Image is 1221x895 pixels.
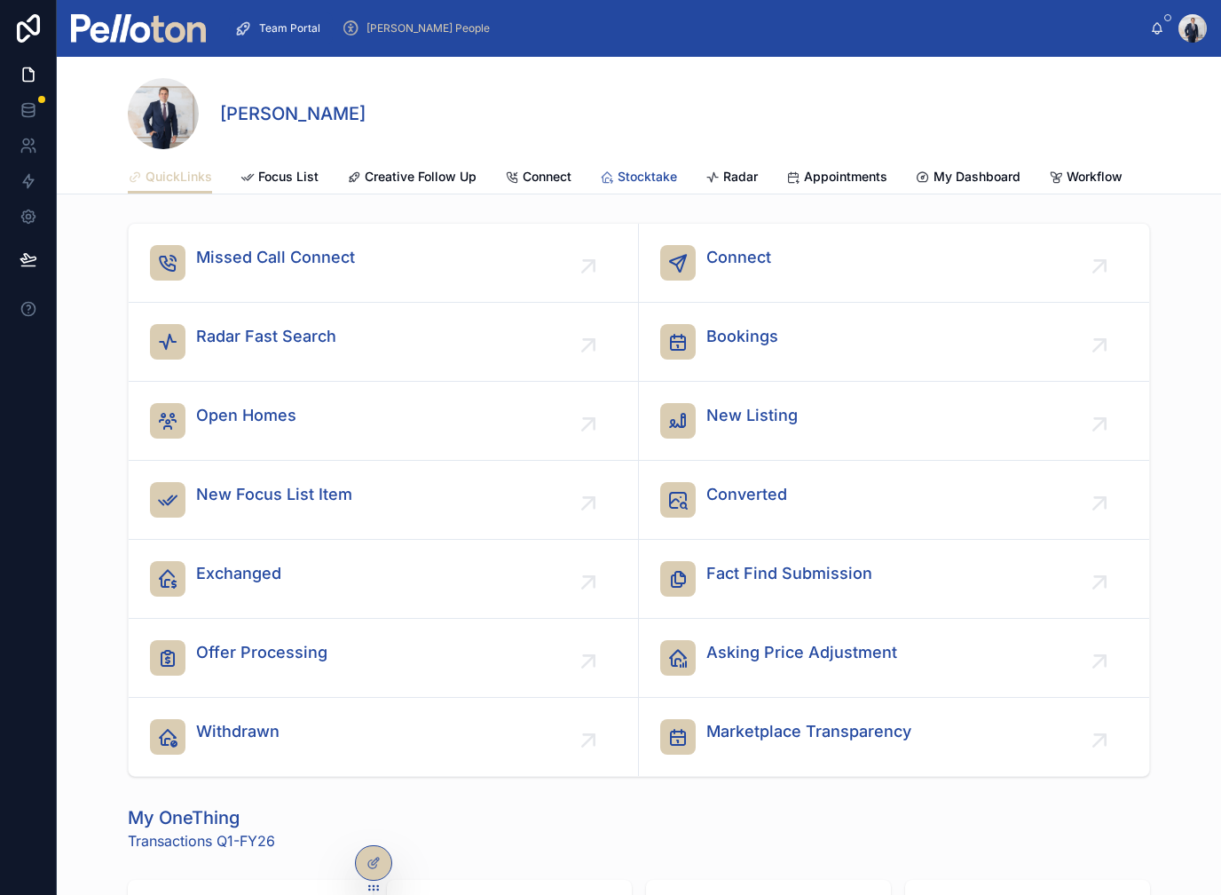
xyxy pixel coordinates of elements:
[705,161,758,196] a: Radar
[258,168,319,186] span: Focus List
[196,482,352,507] span: New Focus List Item
[146,168,212,186] span: QuickLinks
[129,303,639,382] a: Radar Fast Search
[639,619,1149,698] a: Asking Price Adjustment
[347,161,477,196] a: Creative Follow Up
[639,224,1149,303] a: Connect
[128,161,212,194] a: QuickLinks
[523,168,571,186] span: Connect
[639,540,1149,619] a: Fact Find Submission
[723,168,758,186] span: Radar
[128,805,275,830] h1: My OneThing
[639,382,1149,461] a: New Listing
[1067,168,1123,186] span: Workflow
[706,245,771,270] span: Connect
[336,12,502,44] a: [PERSON_NAME] People
[220,101,366,126] h1: [PERSON_NAME]
[639,303,1149,382] a: Bookings
[259,21,320,36] span: Team Portal
[196,245,355,270] span: Missed Call Connect
[196,561,281,586] span: Exchanged
[804,168,887,186] span: Appointments
[129,382,639,461] a: Open Homes
[129,698,639,776] a: Withdrawn
[916,161,1020,196] a: My Dashboard
[505,161,571,196] a: Connect
[786,161,887,196] a: Appointments
[366,21,490,36] span: [PERSON_NAME] People
[129,224,639,303] a: Missed Call Connect
[639,698,1149,776] a: Marketplace Transparency
[129,619,639,698] a: Offer Processing
[129,540,639,619] a: Exchanged
[240,161,319,196] a: Focus List
[128,830,275,851] span: Transactions Q1-FY26
[706,403,798,428] span: New Listing
[639,461,1149,540] a: Converted
[129,461,639,540] a: New Focus List Item
[706,561,872,586] span: Fact Find Submission
[365,168,477,186] span: Creative Follow Up
[196,640,327,665] span: Offer Processing
[220,9,1150,48] div: scrollable content
[600,161,677,196] a: Stocktake
[706,324,778,349] span: Bookings
[196,324,336,349] span: Radar Fast Search
[706,482,787,507] span: Converted
[196,719,280,744] span: Withdrawn
[933,168,1020,186] span: My Dashboard
[706,719,911,744] span: Marketplace Transparency
[71,14,206,43] img: App logo
[1049,161,1123,196] a: Workflow
[229,12,333,44] a: Team Portal
[706,640,897,665] span: Asking Price Adjustment
[196,403,296,428] span: Open Homes
[618,168,677,186] span: Stocktake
